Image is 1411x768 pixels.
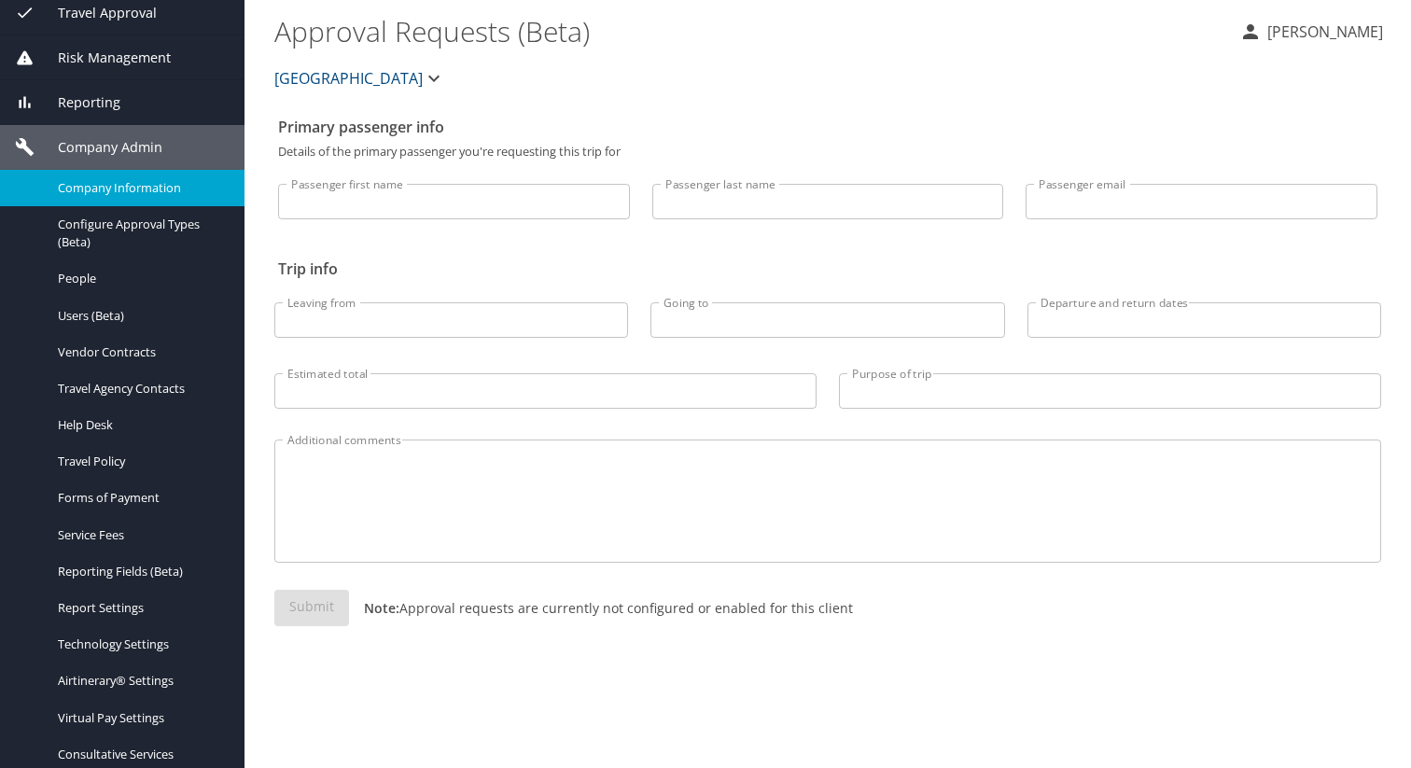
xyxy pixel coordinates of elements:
span: Users (Beta) [58,307,222,325]
strong: Note: [364,599,399,617]
h2: Primary passenger info [278,112,1377,142]
h1: Approval Requests (Beta) [274,2,1224,60]
span: Forms of Payment [58,489,222,507]
span: Airtinerary® Settings [58,672,222,690]
span: Vendor Contracts [58,343,222,361]
span: Help Desk [58,416,222,434]
span: Configure Approval Types (Beta) [58,216,222,251]
span: Risk Management [35,48,171,68]
span: Travel Policy [58,453,222,470]
span: Virtual Pay Settings [58,709,222,727]
button: [PERSON_NAME] [1232,15,1390,49]
span: Service Fees [58,526,222,544]
span: Travel Agency Contacts [58,380,222,398]
p: Details of the primary passenger you're requesting this trip for [278,146,1377,158]
span: [GEOGRAPHIC_DATA] [274,65,423,91]
span: Reporting [35,92,120,113]
span: Report Settings [58,599,222,617]
span: Technology Settings [58,635,222,653]
span: Consultative Services [58,746,222,763]
button: [GEOGRAPHIC_DATA] [267,60,453,97]
span: Company Admin [35,137,162,158]
span: People [58,270,222,287]
span: Travel Approval [35,3,157,23]
h2: Trip info [278,254,1377,284]
span: Company Information [58,179,222,197]
p: Approval requests are currently not configured or enabled for this client [349,598,853,618]
p: [PERSON_NAME] [1262,21,1383,43]
span: Reporting Fields (Beta) [58,563,222,580]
